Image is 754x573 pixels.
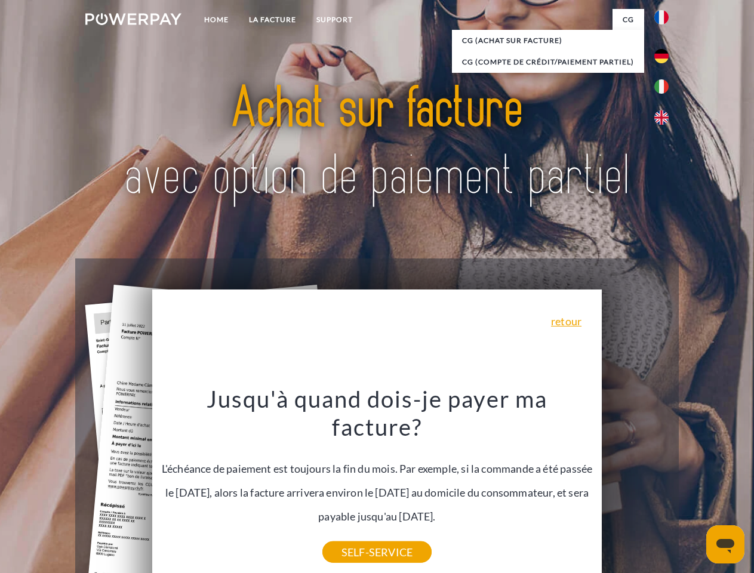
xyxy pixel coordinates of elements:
[452,51,644,73] a: CG (Compte de crédit/paiement partiel)
[551,316,581,326] a: retour
[452,30,644,51] a: CG (achat sur facture)
[306,9,363,30] a: Support
[159,384,595,442] h3: Jusqu'à quand dois-je payer ma facture?
[613,9,644,30] a: CG
[322,541,432,563] a: SELF-SERVICE
[654,110,669,125] img: en
[239,9,306,30] a: LA FACTURE
[159,384,595,552] div: L'échéance de paiement est toujours la fin du mois. Par exemple, si la commande a été passée le [...
[85,13,181,25] img: logo-powerpay-white.svg
[654,49,669,63] img: de
[654,79,669,94] img: it
[194,9,239,30] a: Home
[654,10,669,24] img: fr
[706,525,744,563] iframe: Bouton de lancement de la fenêtre de messagerie
[114,57,640,229] img: title-powerpay_fr.svg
